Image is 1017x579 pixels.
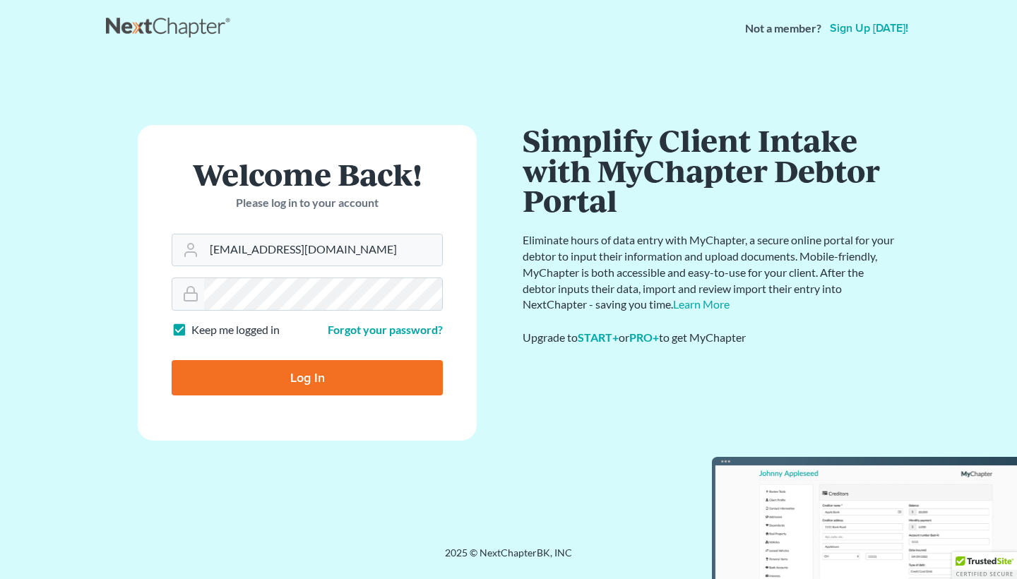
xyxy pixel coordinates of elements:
[204,234,442,265] input: Email Address
[328,323,443,336] a: Forgot your password?
[172,159,443,189] h1: Welcome Back!
[745,20,821,37] strong: Not a member?
[172,195,443,211] p: Please log in to your account
[172,360,443,395] input: Log In
[191,322,280,338] label: Keep me logged in
[673,297,730,311] a: Learn More
[952,552,1017,579] div: TrustedSite Certified
[523,330,897,346] div: Upgrade to or to get MyChapter
[827,23,911,34] a: Sign up [DATE]!
[523,232,897,313] p: Eliminate hours of data entry with MyChapter, a secure online portal for your debtor to input the...
[106,546,911,571] div: 2025 © NextChapterBK, INC
[629,330,659,344] a: PRO+
[578,330,619,344] a: START+
[523,125,897,215] h1: Simplify Client Intake with MyChapter Debtor Portal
